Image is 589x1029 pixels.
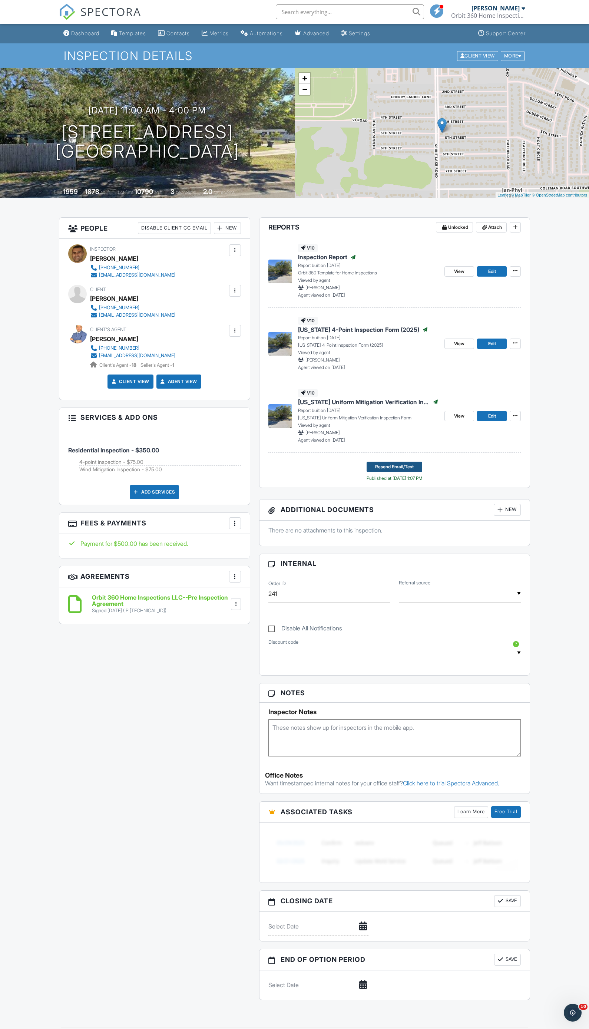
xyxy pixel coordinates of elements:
[456,53,500,58] a: Client View
[176,189,196,195] span: bedrooms
[118,189,133,195] span: Lot Size
[59,218,250,239] h3: People
[54,189,62,195] span: Built
[80,4,141,19] span: SPECTORA
[59,513,250,534] h3: Fees & Payments
[108,27,149,40] a: Templates
[99,353,175,359] div: [EMAIL_ADDRESS][DOMAIN_NAME]
[90,327,126,332] span: Client's Agent
[532,193,587,197] a: © OpenStreetMap contributors
[199,27,232,40] a: Metrics
[154,189,163,195] span: sq.ft.
[99,265,139,271] div: [PHONE_NUMBER]
[159,378,197,385] a: Agent View
[268,580,286,587] label: Order ID
[90,264,175,271] a: [PHONE_NUMBER]
[454,806,488,818] a: Learn More
[90,352,175,359] a: [EMAIL_ADDRESS][DOMAIN_NAME]
[99,305,139,311] div: [PHONE_NUMBER]
[90,333,138,344] a: [PERSON_NAME]
[119,30,146,36] div: Templates
[303,30,329,36] div: Advanced
[471,4,520,12] div: [PERSON_NAME]
[292,27,332,40] a: Advanced
[135,188,153,195] div: 10790
[166,30,190,36] div: Contacts
[265,779,525,787] p: Want timestamped internal notes for your office staff?
[268,526,521,534] p: There are no attachments to this inspection.
[64,49,526,62] h1: Inspection Details
[59,10,141,26] a: SPECTORA
[268,828,521,875] img: blurred-tasks-251b60f19c3f713f9215ee2a18cbf2105fc2d72fcd585247cf5e9ec0c957c1dd.png
[79,458,241,466] li: Add on: 4-point inspection
[259,499,530,521] h3: Additional Documents
[338,27,373,40] a: Settings
[399,580,430,586] label: Referral source
[92,608,229,614] div: Signed [DATE] (IP [TECHNICAL_ID])
[511,193,531,197] a: © MapTiler
[90,293,138,304] div: [PERSON_NAME]
[88,105,206,115] h3: [DATE] 11:00 am - 4:00 pm
[268,708,521,716] h5: Inspector Notes
[90,253,138,264] div: [PERSON_NAME]
[564,1004,582,1022] iframe: Intercom live chat
[55,122,239,162] h1: [STREET_ADDRESS] [GEOGRAPHIC_DATA]
[155,27,193,40] a: Contacts
[99,362,138,368] span: Client's Agent -
[238,27,286,40] a: Automations (Basic)
[71,30,99,36] div: Dashboard
[79,466,241,473] li: Add on: Wind Mitigation Inspection
[140,362,174,368] span: Seller's Agent -
[501,51,525,61] div: More
[299,84,310,95] a: Zoom out
[579,1004,588,1010] span: 10
[349,30,370,36] div: Settings
[110,378,149,385] a: Client View
[68,540,241,548] div: Payment for $500.00 has been received.
[92,594,229,607] h6: Orbit 360 Home Inspections LLC--Pre Inspection Agreement
[268,917,368,936] input: Select Date
[209,30,229,36] div: Metrics
[259,554,530,573] h3: Internal
[281,896,333,906] span: Closing date
[99,272,175,278] div: [EMAIL_ADDRESS][DOMAIN_NAME]
[171,188,175,195] div: 3
[457,51,498,61] div: Client View
[281,807,353,817] span: Associated Tasks
[63,188,78,195] div: 1959
[92,594,229,614] a: Orbit 360 Home Inspections LLC--Pre Inspection Agreement Signed [DATE] (IP [TECHNICAL_ID])
[132,362,136,368] strong: 18
[265,772,525,779] div: Office Notes
[90,287,106,292] span: Client
[494,504,521,516] div: New
[99,345,139,351] div: [PHONE_NUMBER]
[90,311,175,319] a: [EMAIL_ADDRESS][DOMAIN_NAME]
[59,408,250,427] h3: Services & Add ons
[68,433,241,479] li: Service: Residential Inspection
[268,625,342,634] label: Disable All Notifications
[60,27,102,40] a: Dashboard
[59,4,75,20] img: The Best Home Inspection Software - Spectora
[68,446,159,454] span: Residential Inspection - $350.00
[491,806,521,818] a: Free Trial
[403,779,499,787] a: Click here to trial Spectora Advanced.
[494,895,521,907] button: Save
[130,485,179,499] div: Add Services
[90,246,116,252] span: Inspector
[268,639,298,646] label: Discount code
[138,222,211,234] div: Disable Client CC Email
[451,12,525,19] div: Orbit 360 Home Inspections LLC
[268,976,368,994] input: Select Date
[85,188,99,195] div: 1878
[214,222,241,234] div: New
[259,683,530,703] h3: Notes
[250,30,283,36] div: Automations
[90,304,175,311] a: [PHONE_NUMBER]
[299,73,310,84] a: Zoom in
[496,192,589,198] div: |
[475,27,529,40] a: Support Center
[172,362,174,368] strong: 1
[497,193,510,197] a: Leaflet
[203,188,212,195] div: 2.0
[90,271,175,279] a: [EMAIL_ADDRESS][DOMAIN_NAME]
